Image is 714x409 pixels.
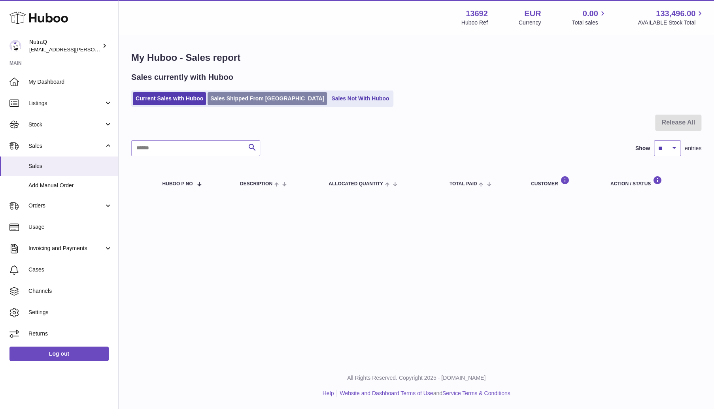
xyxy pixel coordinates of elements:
span: Invoicing and Payments [28,245,104,252]
span: My Dashboard [28,78,112,86]
h2: Sales currently with Huboo [131,72,233,83]
a: 0.00 Total sales [572,8,607,26]
span: Orders [28,202,104,209]
a: Help [323,390,334,396]
span: [EMAIL_ADDRESS][PERSON_NAME][DOMAIN_NAME] [29,46,159,53]
div: Action / Status [610,176,693,187]
span: Cases [28,266,112,273]
span: Huboo P no [162,181,193,187]
h1: My Huboo - Sales report [131,51,701,64]
div: Huboo Ref [461,19,488,26]
span: Sales [28,142,104,150]
a: 133,496.00 AVAILABLE Stock Total [638,8,705,26]
a: Sales Shipped From [GEOGRAPHIC_DATA] [208,92,327,105]
li: and [337,390,510,397]
strong: 13692 [466,8,488,19]
a: Current Sales with Huboo [133,92,206,105]
img: odd.nordahl@nutraq.com [9,40,21,52]
span: Listings [28,100,104,107]
strong: EUR [524,8,541,19]
a: Service Terms & Conditions [442,390,510,396]
span: Total paid [450,181,477,187]
span: Sales [28,162,112,170]
a: Website and Dashboard Terms of Use [340,390,433,396]
span: 133,496.00 [656,8,695,19]
span: AVAILABLE Stock Total [638,19,705,26]
span: Stock [28,121,104,128]
span: ALLOCATED Quantity [329,181,383,187]
span: Add Manual Order [28,182,112,189]
span: 0.00 [583,8,598,19]
span: Returns [28,330,112,337]
label: Show [635,145,650,152]
div: Currency [519,19,541,26]
a: Log out [9,347,109,361]
span: Usage [28,223,112,231]
p: All Rights Reserved. Copyright 2025 - [DOMAIN_NAME] [125,374,708,382]
div: Customer [531,176,595,187]
div: NutraQ [29,38,100,53]
span: entries [685,145,701,152]
a: Sales Not With Huboo [329,92,392,105]
span: Settings [28,309,112,316]
span: Channels [28,287,112,295]
span: Total sales [572,19,607,26]
span: Description [240,181,272,187]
